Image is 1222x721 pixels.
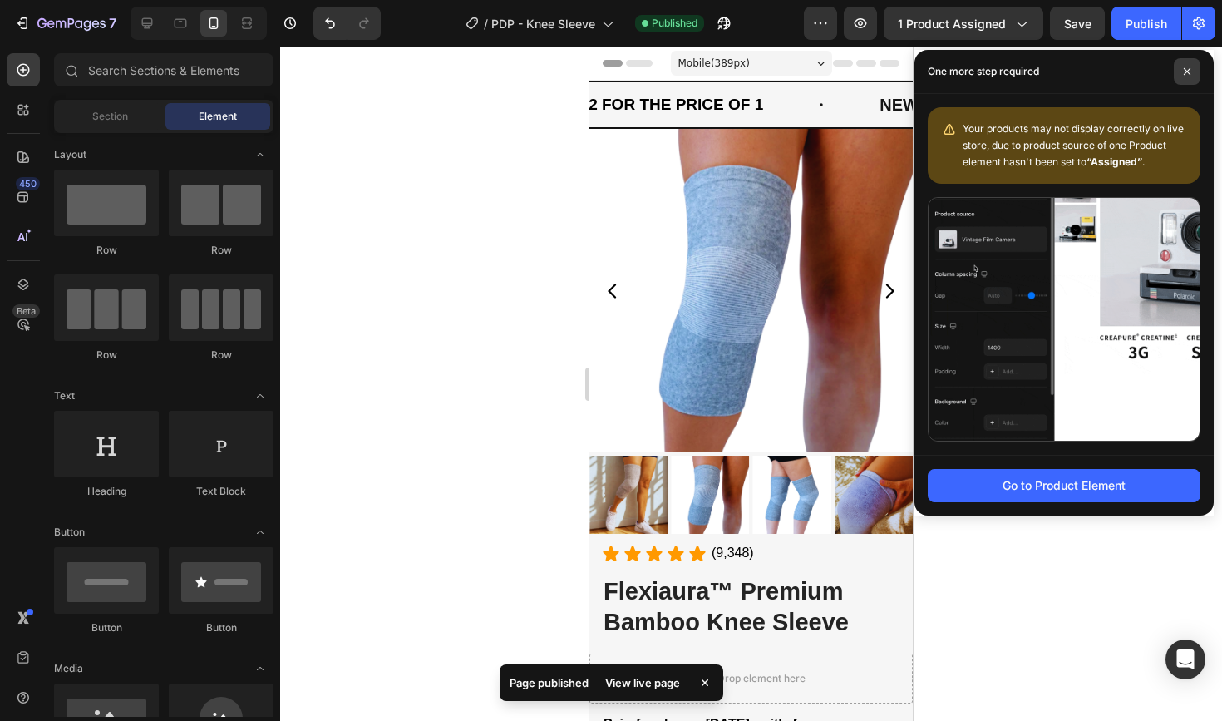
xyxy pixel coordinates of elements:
input: Search Sections & Elements [54,53,273,86]
div: Row [54,243,159,258]
span: (9,348) [122,499,165,513]
span: Toggle open [247,383,273,409]
span: Toggle open [247,141,273,168]
h2: Flexiaura™ Premium Bamboo Knee Sleeve [12,528,311,594]
div: Button [169,620,273,635]
div: Drop element here [128,625,216,639]
div: Row [169,243,273,258]
span: Text [54,388,75,403]
div: View live page [595,671,690,694]
div: Button [54,620,159,635]
span: Published [652,16,697,31]
button: 1 product assigned [884,7,1043,40]
div: Heading [54,484,159,499]
div: 450 [16,177,40,190]
button: Carousel Next Arrow [290,235,310,254]
button: 7 [7,7,124,40]
span: Save [1064,17,1091,31]
p: Page published [510,674,589,691]
span: Layout [54,147,86,162]
button: Go to Product Element [928,469,1200,502]
span: Your products may not display correctly on live store, due to product source of one Product eleme... [963,122,1184,168]
p: 7 [109,13,116,33]
div: Publish [1126,15,1167,32]
u: Pain-free knees [DATE] or it's free [14,670,228,684]
b: “Assigned” [1086,156,1142,168]
button: Carousel Back Arrow [13,235,33,254]
span: Toggle open [247,655,273,682]
p: One more step required [928,63,1039,80]
div: Beta [12,304,40,318]
iframe: Design area [589,47,913,721]
div: Undo/Redo [313,7,381,40]
span: 1 product assigned [898,15,1006,32]
span: Element [199,109,237,124]
button: Save [1050,7,1105,40]
span: Button [54,525,85,540]
span: PDP - Knee Sleeve [491,15,595,32]
span: Toggle open [247,519,273,546]
strong: NEW: BIGGER AND BETTER SIZES NOW AVAILABLE [290,49,710,67]
div: Go to Product Element [1003,477,1126,494]
span: Media [54,661,83,676]
span: Section [92,109,128,124]
button: Publish [1111,7,1181,40]
div: Text Block [169,484,273,499]
div: Row [54,348,159,363]
div: Open Intercom Messenger [1165,640,1205,679]
span: / [484,15,488,32]
div: Row [169,348,273,363]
